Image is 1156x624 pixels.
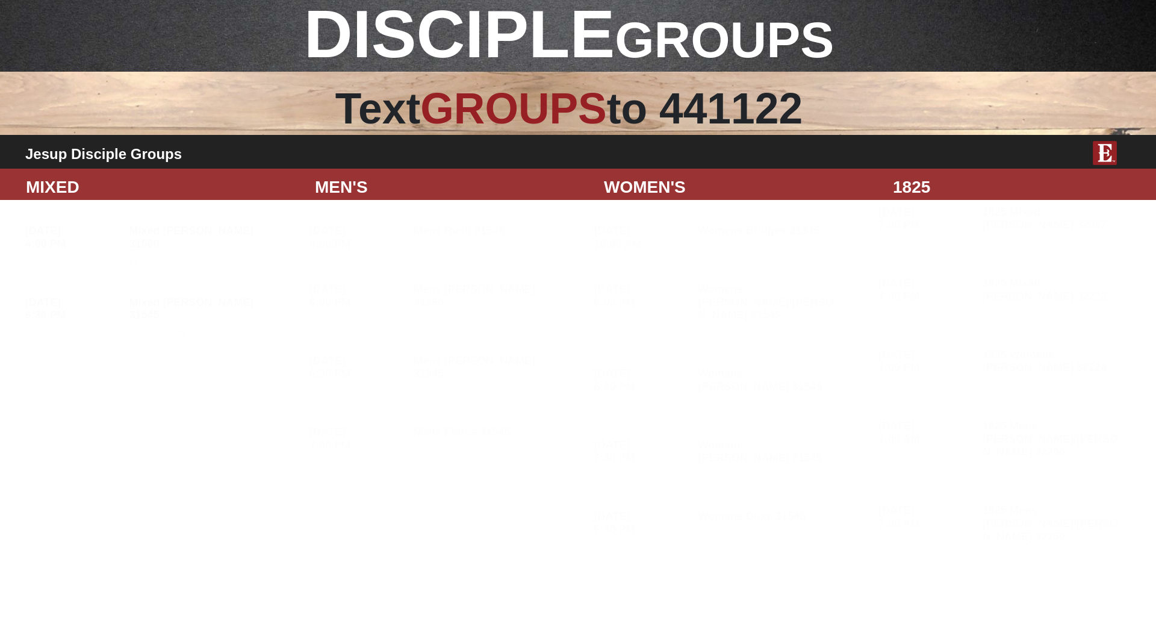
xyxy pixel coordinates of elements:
strong: In Person [995,466,1033,475]
strong: In Person [995,310,1033,319]
h4: 1825 Mens [PERSON_NAME]/[PERSON_NAME] 32250 [983,504,1120,560]
h4: Womens [PERSON_NAME] 31545 [698,367,835,410]
h4: [DATE] 7:00 AM [878,420,974,446]
h4: [DATE] 7:00 PM [309,426,405,452]
div: WOMEN'S [595,175,884,200]
h4: Womens [PERSON_NAME]/[PERSON_NAME] 31545 [698,283,835,339]
h4: Womens Duke 31546 [698,510,835,540]
strong: In Person [710,529,748,539]
h4: Womens [PERSON_NAME] 31545 [698,439,835,481]
h4: [DATE] 6:30 PM [25,296,121,322]
strong: In Person [995,550,1033,560]
h4: 1825 Womens [PERSON_NAME] 32224 [983,349,1120,391]
strong: Childcare [135,328,174,338]
h4: [DATE] 7:00 AM [878,504,974,530]
h4: Mens [PERSON_NAME] 31545 [414,355,551,397]
b: Jesup Disciple Groups [25,146,182,162]
strong: In Person [710,400,748,410]
strong: In Person [710,328,748,338]
strong: In Person [426,387,464,396]
strong: In Person [426,445,464,455]
span: GROUPS [420,84,606,133]
h4: Mixed [PERSON_NAME] 31545 [129,296,266,339]
div: MIXED [17,175,306,200]
strong: In Person [188,328,227,338]
strong: In Person [426,316,464,325]
h4: [DATE] 6:00 PM [594,367,690,393]
div: MEN'S [306,175,595,200]
img: E-icon-fireweed-White-TM.png [1093,141,1117,165]
strong: In Person [995,381,1033,390]
h4: [DATE] 7:00 PM [878,349,974,375]
h4: [DATE] 6:30 PM [594,439,690,465]
h4: 1825 Mens [PERSON_NAME]/[PERSON_NAME] 32250 [983,420,1120,475]
strong: In Person [710,471,748,481]
span: GROUPS [615,11,834,68]
h4: Mens Flores 31545 [414,426,551,455]
h4: Mens [PERSON_NAME] 31560 [414,283,551,325]
h4: [DATE] 6:30 PM [309,355,405,381]
h4: [DATE] 6:30 PM [594,510,690,536]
